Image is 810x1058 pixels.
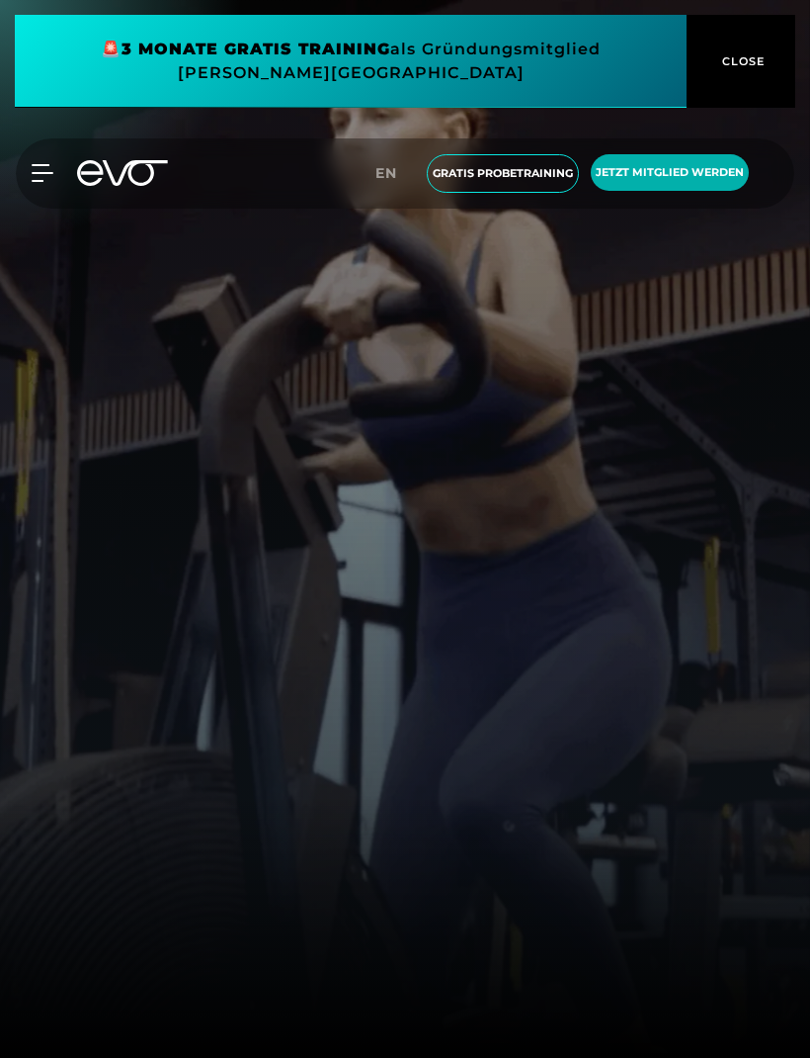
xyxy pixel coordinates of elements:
span: Gratis Probetraining [433,165,573,182]
span: CLOSE [717,52,766,70]
button: CLOSE [687,15,795,108]
a: Jetzt Mitglied werden [585,154,755,193]
span: en [375,164,397,182]
a: en [375,162,409,185]
span: Jetzt Mitglied werden [596,164,744,181]
a: Gratis Probetraining [421,154,585,193]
